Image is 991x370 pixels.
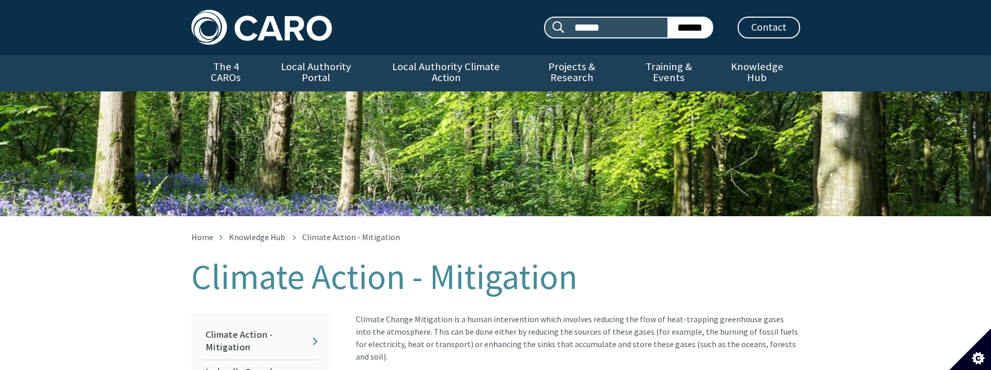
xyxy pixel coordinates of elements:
[191,10,332,45] img: Caro logo
[738,17,800,38] a: Contact
[302,232,400,242] span: Climate Action - Mitigation
[191,55,261,91] a: The 4 CAROs
[229,232,285,242] a: Knowledge Hub
[191,258,800,296] h1: Climate Action - Mitigation
[520,55,623,91] a: Projects & Research
[949,328,991,370] button: Set cookie preferences
[261,55,372,91] a: Local Authority Portal
[714,55,800,91] a: Knowledge Hub
[372,55,520,91] a: Local Authority Climate Action
[191,232,213,242] a: Home
[204,323,319,360] a: Climate Action - Mitigation
[623,55,714,91] a: Training & Events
